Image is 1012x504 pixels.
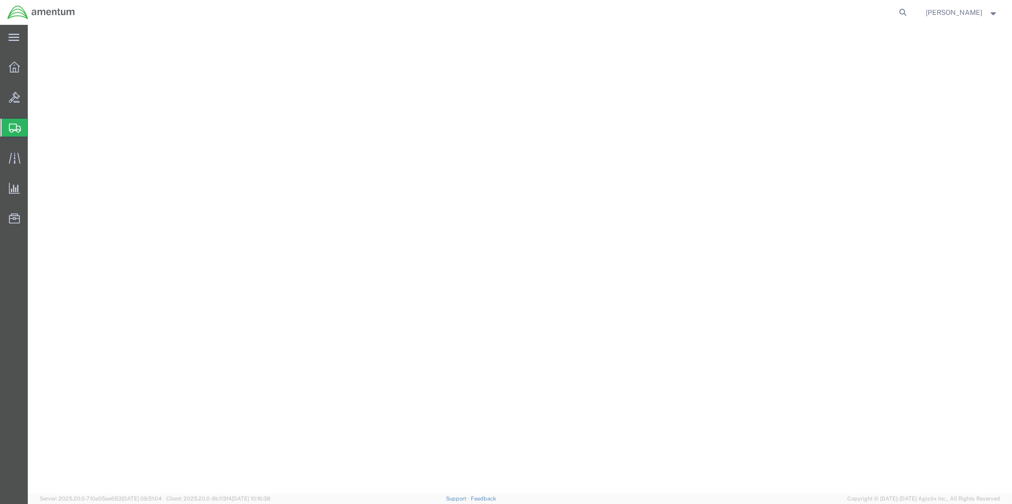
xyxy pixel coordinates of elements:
[446,496,471,502] a: Support
[122,496,162,502] span: [DATE] 09:51:04
[925,6,999,18] button: [PERSON_NAME]
[28,25,1012,494] iframe: FS Legacy Container
[40,496,162,502] span: Server: 2025.20.0-710e05ee653
[166,496,270,502] span: Client: 2025.20.0-8b113f4
[232,496,270,502] span: [DATE] 10:16:38
[7,5,75,20] img: logo
[471,496,496,502] a: Feedback
[847,495,1000,503] span: Copyright © [DATE]-[DATE] Agistix Inc., All Rights Reserved
[926,7,982,18] span: Scott Gilmour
